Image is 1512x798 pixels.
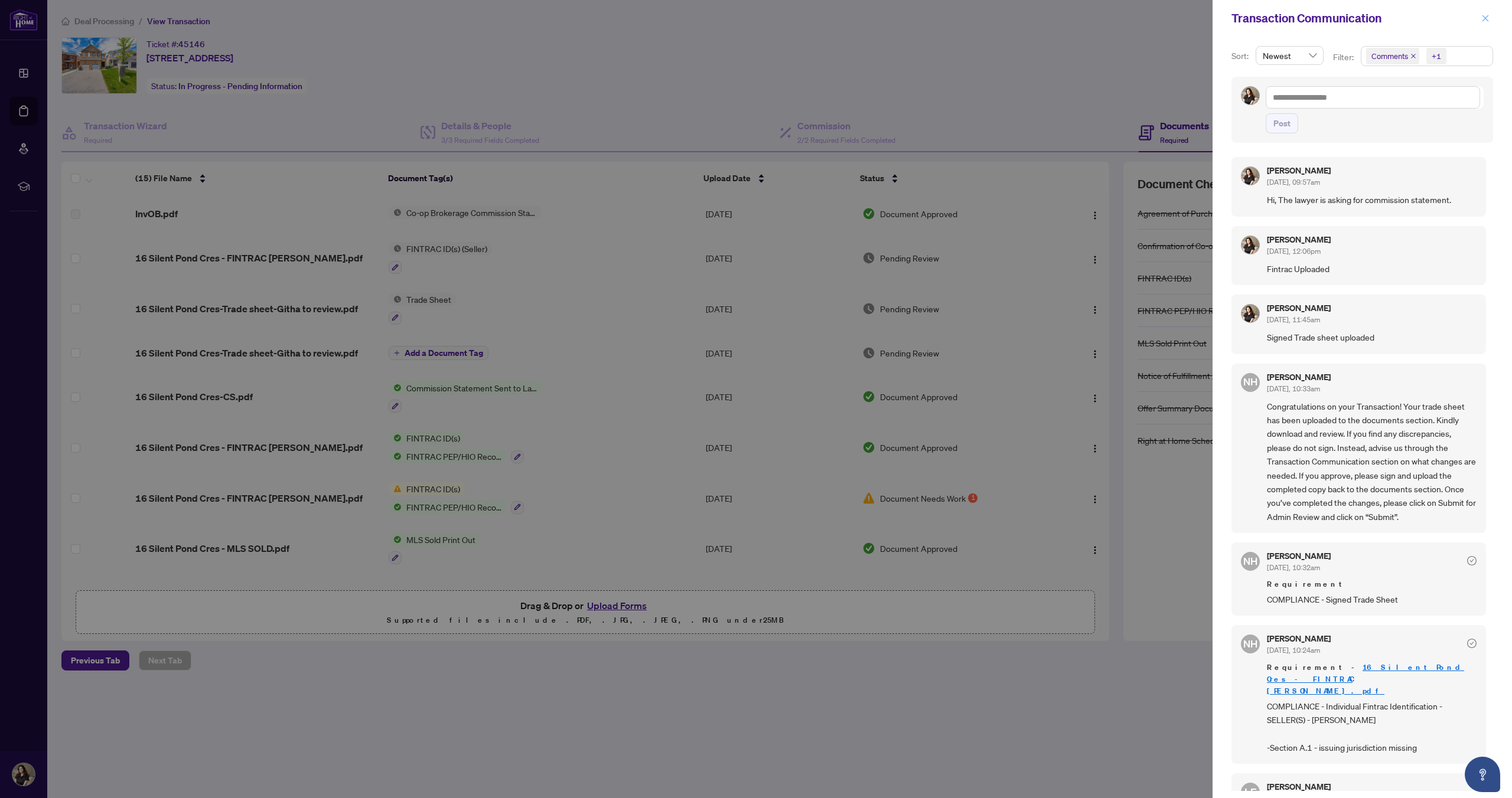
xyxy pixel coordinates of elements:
[1467,639,1477,648] span: check-circle
[1267,635,1331,643] h5: [PERSON_NAME]
[1241,305,1259,322] img: Profile Icon
[1267,662,1464,696] a: 16 Silent Pond Cres - FINTRAC [PERSON_NAME].pdf
[1267,304,1331,312] h5: [PERSON_NAME]
[1267,384,1320,393] span: [DATE], 10:33am
[1267,193,1477,207] span: Hi, The lawyer is asking for commission statement.
[1267,646,1320,655] span: [DATE], 10:24am
[1366,48,1419,64] span: Comments
[1267,262,1477,276] span: Fintrac Uploaded
[1267,578,1477,590] span: Requirement
[1333,51,1355,64] p: Filter:
[1267,552,1331,560] h5: [PERSON_NAME]
[1267,373,1331,381] h5: [PERSON_NAME]
[1231,9,1478,27] div: Transaction Communication
[1465,757,1500,792] button: Open asap
[1243,636,1257,652] span: NH
[1467,556,1477,565] span: check-circle
[1267,247,1321,256] span: [DATE], 12:06pm
[1481,14,1490,22] span: close
[1267,783,1331,791] h5: [PERSON_NAME]
[1243,375,1257,390] span: NH
[1267,593,1477,606] span: COMPLIANCE - Signed Trade Sheet
[1267,563,1320,572] span: [DATE], 10:32am
[1267,166,1331,175] h5: [PERSON_NAME]
[1371,50,1408,62] span: Comments
[1410,53,1416,59] span: close
[1241,167,1259,185] img: Profile Icon
[1267,331,1477,344] span: Signed Trade sheet uploaded
[1266,113,1298,133] button: Post
[1241,87,1259,104] img: Profile Icon
[1241,236,1259,254] img: Profile Icon
[1243,554,1257,569] span: NH
[1267,236,1331,244] h5: [PERSON_NAME]
[1432,50,1441,62] div: +1
[1263,47,1317,64] span: Newest
[1267,699,1477,755] span: COMPLIANCE - Individual Fintrac Identification - SELLER(S) - [PERSON_NAME] -Section A.1 - issuing...
[1267,662,1477,697] span: Requirement -
[1267,178,1320,187] span: [DATE], 09:57am
[1231,50,1251,63] p: Sort:
[1267,315,1320,324] span: [DATE], 11:45am
[1267,400,1477,524] span: Congratulations on your Transaction! Your trade sheet has been uploaded to the documents section....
